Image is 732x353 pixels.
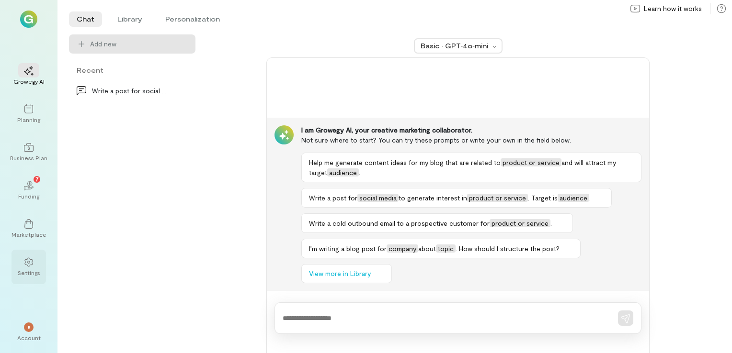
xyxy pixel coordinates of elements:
[456,244,560,253] span: . How should I structure the post?
[69,65,195,75] div: Recent
[17,116,40,123] div: Planning
[501,158,561,166] span: product or service
[11,135,46,169] a: Business Plan
[387,244,418,253] span: company
[110,11,150,27] li: Library
[309,269,371,278] span: View more in Library
[18,269,40,276] div: Settings
[359,168,360,176] span: .
[309,158,501,166] span: Help me generate content ideas for my blog that are related to
[327,168,359,176] span: audience
[13,77,45,85] div: Growegy AI
[558,194,589,202] span: audience
[18,192,39,200] div: Funding
[589,194,591,202] span: .
[158,11,228,27] li: Personalization
[11,315,46,349] div: *Account
[418,244,436,253] span: about
[467,194,528,202] span: product or service
[436,244,456,253] span: topic
[301,153,641,182] button: Help me generate content ideas for my blog that are related toproduct or serviceand will attract ...
[69,11,102,27] li: Chat
[309,194,357,202] span: Write a post for
[301,264,392,283] button: View more in Library
[301,135,641,145] div: Not sure where to start? You can try these prompts or write your own in the field below.
[357,194,399,202] span: social media
[550,219,552,227] span: .
[92,86,167,96] div: Write a post for social media to generate interes…
[399,194,467,202] span: to generate interest in
[11,173,46,208] a: Funding
[309,244,387,253] span: I’m writing a blog post for
[490,219,550,227] span: product or service
[10,154,47,162] div: Business Plan
[11,97,46,131] a: Planning
[309,219,490,227] span: Write a cold outbound email to a prospective customer for
[421,41,490,51] div: Basic · GPT‑4o‑mini
[301,188,612,208] button: Write a post forsocial mediato generate interest inproduct or service. Target isaudience.
[35,175,39,183] span: 7
[301,125,641,135] div: I am Growegy AI, your creative marketing collaborator.
[11,211,46,246] a: Marketplace
[528,194,558,202] span: . Target is
[90,39,188,49] span: Add new
[301,239,581,258] button: I’m writing a blog post forcompanyabouttopic. How should I structure the post?
[11,231,46,238] div: Marketplace
[17,334,41,342] div: Account
[301,213,573,233] button: Write a cold outbound email to a prospective customer forproduct or service.
[11,250,46,284] a: Settings
[11,58,46,93] a: Growegy AI
[644,4,702,13] span: Learn how it works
